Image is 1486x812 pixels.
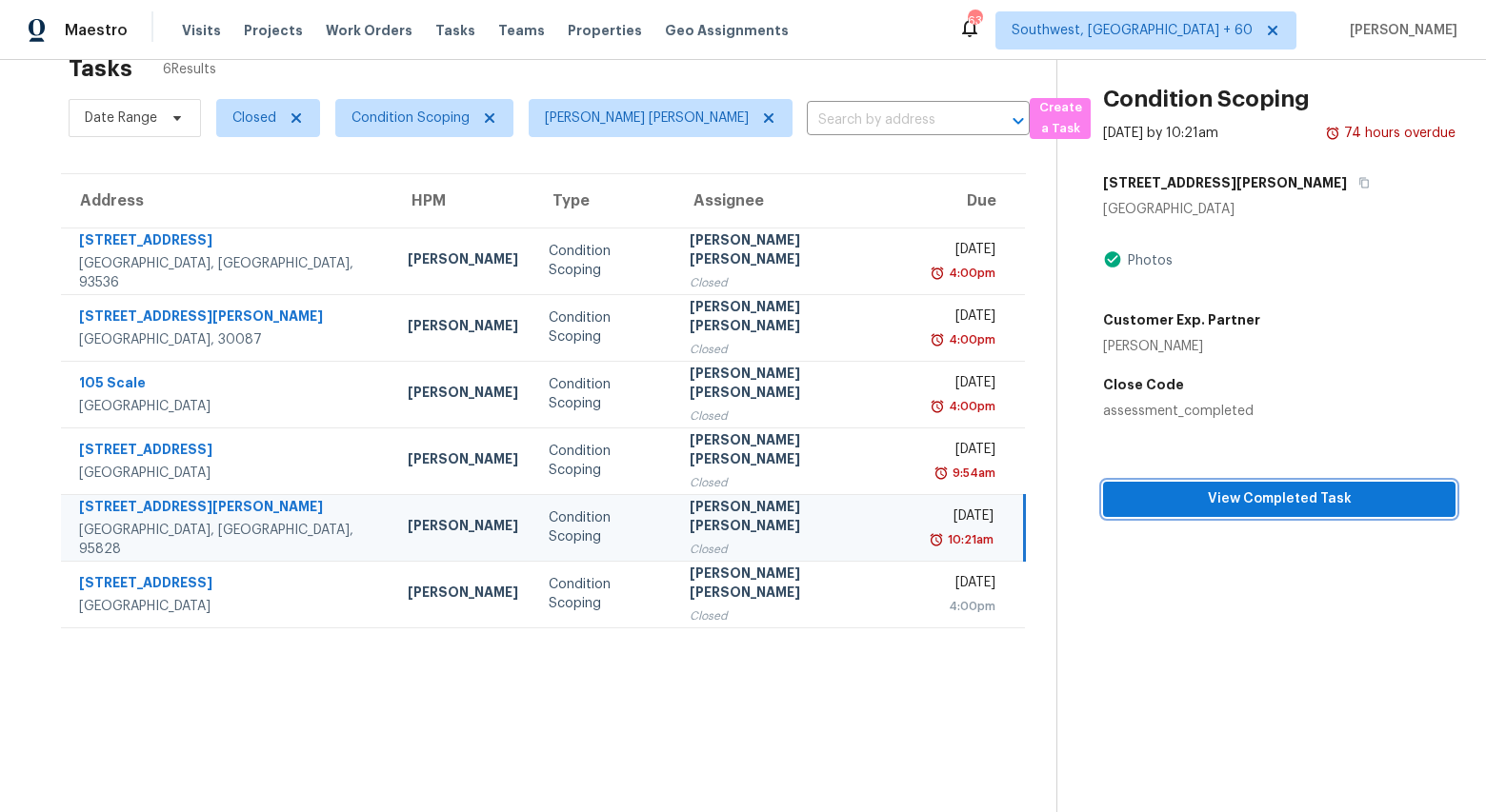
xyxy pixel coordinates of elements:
[408,516,518,540] div: [PERSON_NAME]
[351,109,470,128] span: Condition Scoping
[79,254,377,292] div: [GEOGRAPHIC_DATA], [GEOGRAPHIC_DATA], 93536
[690,230,900,273] div: [PERSON_NAME] [PERSON_NAME]
[85,109,157,128] span: Date Range
[1103,482,1456,517] button: View Completed Task
[79,230,377,254] div: [STREET_ADDRESS]
[807,106,976,135] input: Search by address
[1118,487,1440,511] span: View Completed Task
[945,264,995,283] div: 4:00pm
[690,473,900,492] div: Closed
[690,564,900,606] div: [PERSON_NAME] [PERSON_NAME]
[931,240,995,264] div: [DATE]
[1103,89,1310,109] h2: Condition Scoping
[326,21,412,40] span: Work Orders
[929,530,944,549] img: Overdue Alarm Icon
[968,11,981,30] div: 633
[549,375,660,413] div: Condition Scoping
[408,383,518,406] div: [PERSON_NAME]
[1005,108,1032,134] button: Open
[1039,97,1081,141] span: Create a Task
[79,330,377,349] div: [GEOGRAPHIC_DATA], 30087
[934,464,949,483] img: Overdue Alarm Icon
[915,174,1025,228] th: Due
[1103,200,1456,219] div: [GEOGRAPHIC_DATA]
[392,174,533,228] th: HPM
[408,249,518,273] div: [PERSON_NAME]
[1103,402,1456,421] div: assessment_completed
[498,21,545,40] span: Teams
[1030,98,1091,139] button: Create a Task
[1103,337,1260,356] div: [PERSON_NAME]
[1342,21,1457,40] span: [PERSON_NAME]
[665,21,789,40] span: Geo Assignments
[61,174,392,228] th: Address
[79,597,377,616] div: [GEOGRAPHIC_DATA]
[930,397,945,416] img: Overdue Alarm Icon
[931,373,995,397] div: [DATE]
[549,508,660,546] div: Condition Scoping
[690,497,900,540] div: [PERSON_NAME] [PERSON_NAME]
[244,21,303,40] span: Projects
[945,397,995,416] div: 4:00pm
[690,606,900,625] div: Closed
[408,583,518,606] div: [PERSON_NAME]
[408,449,518,473] div: [PERSON_NAME]
[533,174,675,228] th: Type
[931,573,995,597] div: [DATE]
[1103,310,1260,329] h5: Customer Exp. Partner
[945,330,995,349] div: 4:00pm
[435,24,475,37] span: Tasks
[931,506,994,530] div: [DATE]
[944,530,994,549] div: 10:21am
[69,59,132,78] h2: Tasks
[1325,124,1340,143] img: Overdue Alarm Icon
[931,307,995,330] div: [DATE]
[568,21,642,40] span: Properties
[79,440,377,464] div: [STREET_ADDRESS]
[930,264,945,283] img: Overdue Alarm Icon
[408,316,518,340] div: [PERSON_NAME]
[690,406,900,426] div: Closed
[79,521,377,559] div: [GEOGRAPHIC_DATA], [GEOGRAPHIC_DATA], 95828
[1012,21,1253,40] span: Southwest, [GEOGRAPHIC_DATA] + 60
[1103,124,1218,143] div: [DATE] by 10:21am
[79,307,377,330] div: [STREET_ADDRESS][PERSON_NAME]
[79,397,377,416] div: [GEOGRAPHIC_DATA]
[1103,249,1122,269] img: Artifact Present Icon
[79,373,377,397] div: 105 Scale
[549,575,660,613] div: Condition Scoping
[79,573,377,597] div: [STREET_ADDRESS]
[690,540,900,559] div: Closed
[949,464,995,483] div: 9:54am
[690,273,900,292] div: Closed
[182,21,221,40] span: Visits
[232,109,276,128] span: Closed
[79,497,377,521] div: [STREET_ADDRESS][PERSON_NAME]
[1103,375,1456,394] h5: Close Code
[690,364,900,406] div: [PERSON_NAME] [PERSON_NAME]
[674,174,915,228] th: Assignee
[931,440,995,464] div: [DATE]
[79,464,377,483] div: [GEOGRAPHIC_DATA]
[65,21,128,40] span: Maestro
[1103,173,1347,192] h5: [STREET_ADDRESS][PERSON_NAME]
[690,430,900,473] div: [PERSON_NAME] [PERSON_NAME]
[163,60,216,79] span: 6 Results
[1340,124,1456,143] div: 74 hours overdue
[930,330,945,349] img: Overdue Alarm Icon
[549,308,660,347] div: Condition Scoping
[690,297,900,340] div: [PERSON_NAME] [PERSON_NAME]
[690,340,900,359] div: Closed
[545,109,749,128] span: [PERSON_NAME] [PERSON_NAME]
[1347,166,1373,200] button: Copy Address
[1122,251,1173,270] div: Photos
[931,597,995,616] div: 4:00pm
[549,442,660,480] div: Condition Scoping
[549,242,660,280] div: Condition Scoping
